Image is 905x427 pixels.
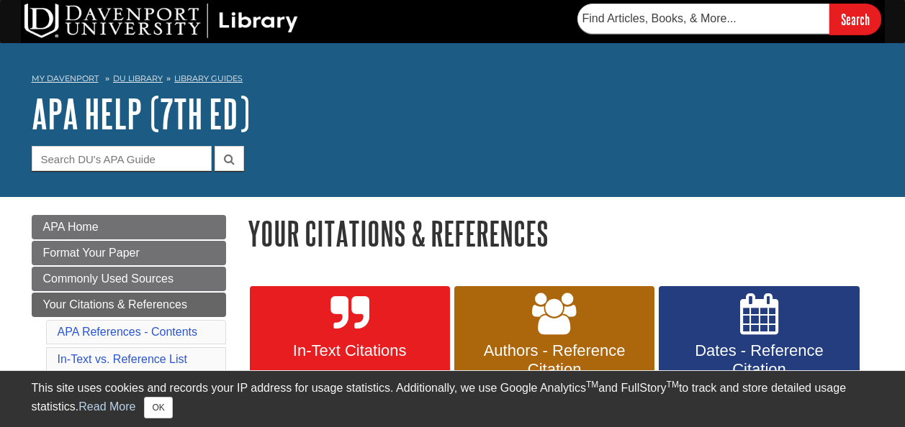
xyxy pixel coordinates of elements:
span: Format Your Paper [43,247,140,259]
a: Read More [78,400,135,413]
input: Search [829,4,881,35]
span: Authors - Reference Citation [465,341,644,379]
a: Library Guides [174,73,243,83]
a: Format Your Paper [32,241,226,265]
input: Find Articles, Books, & More... [577,4,829,34]
span: Dates - Reference Citation [670,341,848,379]
a: DU Library [113,73,163,83]
a: My Davenport [32,73,99,85]
a: APA Home [32,215,226,239]
a: APA References - Contents [58,326,197,338]
a: APA Help (7th Ed) [32,91,250,136]
a: Authors - Reference Citation [454,286,654,394]
h1: Your Citations & References [248,215,874,252]
a: In-Text Citations [250,286,450,394]
a: Dates - Reference Citation [659,286,859,394]
span: APA Home [43,221,99,233]
span: Your Citations & References [43,298,187,311]
div: This site uses cookies and records your IP address for usage statistics. Additionally, we use Goo... [32,380,874,418]
span: Commonly Used Sources [43,272,174,285]
nav: breadcrumb [32,69,874,92]
img: DU Library [24,4,298,38]
a: Your Citations & References [32,293,226,317]
sup: TM [586,380,598,390]
span: In-Text Citations [261,341,439,360]
a: In-Text vs. Reference List Citations [58,353,188,382]
form: Searches DU Library's articles, books, and more [577,4,881,35]
input: Search DU's APA Guide [32,146,212,171]
a: Commonly Used Sources [32,267,226,291]
sup: TM [667,380,679,390]
button: Close [144,397,172,418]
